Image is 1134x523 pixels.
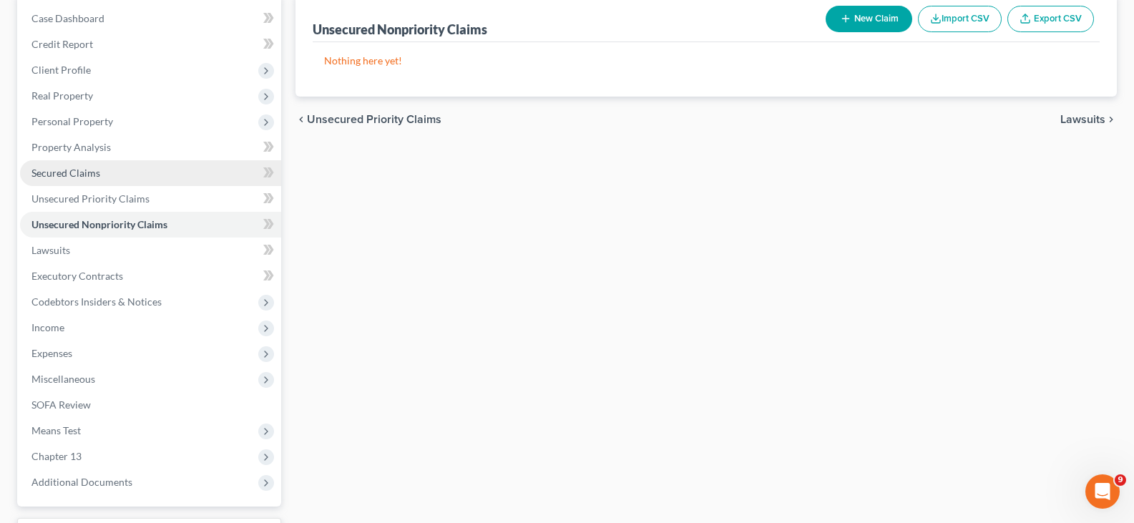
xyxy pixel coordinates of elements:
span: 9 [1115,474,1126,486]
a: Property Analysis [20,135,281,160]
span: Expenses [31,347,72,359]
a: Export CSV [1007,6,1094,32]
span: Real Property [31,89,93,102]
a: SOFA Review [20,392,281,418]
i: chevron_left [295,114,307,125]
span: Additional Documents [31,476,132,488]
span: Income [31,321,64,333]
a: Secured Claims [20,160,281,186]
a: Lawsuits [20,238,281,263]
button: New Claim [826,6,912,32]
a: Credit Report [20,31,281,57]
span: Chapter 13 [31,450,82,462]
a: Unsecured Nonpriority Claims [20,212,281,238]
span: Codebtors Insiders & Notices [31,295,162,308]
span: Client Profile [31,64,91,76]
span: Unsecured Priority Claims [307,114,441,125]
a: Unsecured Priority Claims [20,186,281,212]
button: Import CSV [918,6,1002,32]
span: Means Test [31,424,81,436]
iframe: Intercom live chat [1085,474,1120,509]
span: Case Dashboard [31,12,104,24]
span: Unsecured Nonpriority Claims [31,218,167,230]
span: Unsecured Priority Claims [31,192,150,205]
button: chevron_left Unsecured Priority Claims [295,114,441,125]
span: Executory Contracts [31,270,123,282]
a: Executory Contracts [20,263,281,289]
a: Case Dashboard [20,6,281,31]
span: SOFA Review [31,399,91,411]
p: Nothing here yet! [324,54,1088,68]
span: Miscellaneous [31,373,95,385]
span: Lawsuits [1060,114,1105,125]
span: Property Analysis [31,141,111,153]
div: Unsecured Nonpriority Claims [313,21,487,38]
span: Personal Property [31,115,113,127]
button: Lawsuits chevron_right [1060,114,1117,125]
span: Lawsuits [31,244,70,256]
span: Credit Report [31,38,93,50]
i: chevron_right [1105,114,1117,125]
span: Secured Claims [31,167,100,179]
